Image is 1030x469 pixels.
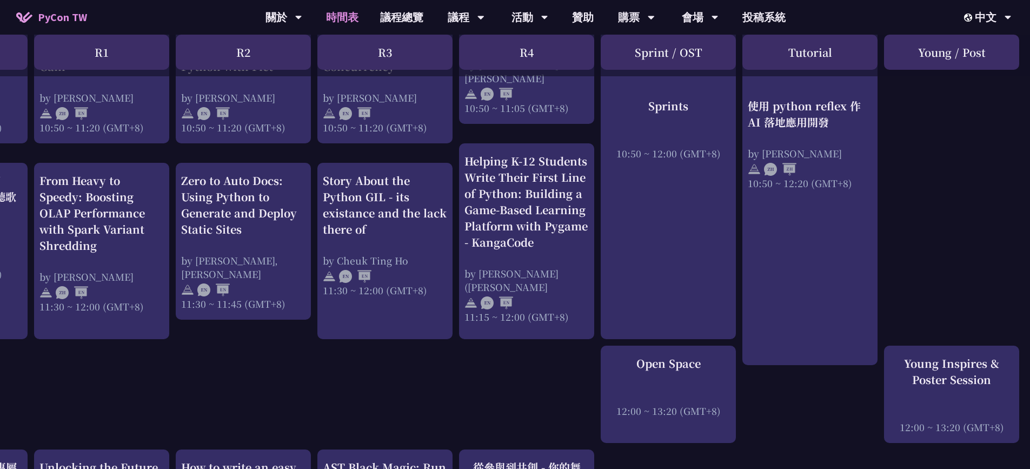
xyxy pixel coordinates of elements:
[197,283,230,296] img: ENEN.5a408d1.svg
[323,173,447,297] a: Story About the Python GIL - its existance and the lack there of by Cheuk Ting Ho 11:30 ~ 12:00 (...
[464,153,589,323] a: Helping K-12 Students Write Their First Line of Python: Building a Game-Based Learning Platform w...
[339,270,371,283] img: ENEN.5a408d1.svg
[748,146,872,160] div: by [PERSON_NAME]
[56,107,88,120] img: ZHEN.371966e.svg
[181,283,194,296] img: svg+xml;base64,PHN2ZyB4bWxucz0iaHR0cDovL3d3dy53My5vcmcvMjAwMC9zdmciIHdpZHRoPSIyNCIgaGVpZ2h0PSIyNC...
[481,296,513,309] img: ENEN.5a408d1.svg
[464,267,589,294] div: by [PERSON_NAME] ([PERSON_NAME]
[16,12,32,23] img: Home icon of PyCon TW 2025
[606,355,730,418] a: Open Space 12:00 ~ 13:20 (GMT+8)
[181,297,305,311] div: 11:30 ~ 11:45 (GMT+8)
[889,355,1014,388] div: Young Inspires & Poster Session
[748,163,761,176] img: svg+xml;base64,PHN2ZyB4bWxucz0iaHR0cDovL3d3dy53My5vcmcvMjAwMC9zdmciIHdpZHRoPSIyNCIgaGVpZ2h0PSIyNC...
[464,310,589,323] div: 11:15 ~ 12:00 (GMT+8)
[323,91,447,104] div: by [PERSON_NAME]
[884,35,1019,70] div: Young / Post
[181,121,305,134] div: 10:50 ~ 11:20 (GMT+8)
[601,35,736,70] div: Sprint / OST
[889,420,1014,434] div: 12:00 ~ 13:20 (GMT+8)
[481,88,513,101] img: ENEN.5a408d1.svg
[5,4,98,31] a: PyCon TW
[39,173,164,254] div: From Heavy to Speedy: Boosting OLAP Performance with Spark Variant Shredding
[764,163,796,176] img: ZHZH.38617ef.svg
[323,270,336,283] img: svg+xml;base64,PHN2ZyB4bWxucz0iaHR0cDovL3d3dy53My5vcmcvMjAwMC9zdmciIHdpZHRoPSIyNCIgaGVpZ2h0PSIyNC...
[39,300,164,313] div: 11:30 ~ 12:00 (GMT+8)
[606,355,730,372] div: Open Space
[197,107,230,120] img: ENEN.5a408d1.svg
[606,97,730,114] div: Sprints
[39,286,52,299] img: svg+xml;base64,PHN2ZyB4bWxucz0iaHR0cDovL3d3dy53My5vcmcvMjAwMC9zdmciIHdpZHRoPSIyNCIgaGVpZ2h0PSIyNC...
[56,286,88,299] img: ZHEN.371966e.svg
[606,146,730,160] div: 10:50 ~ 12:00 (GMT+8)
[464,101,589,115] div: 10:50 ~ 11:05 (GMT+8)
[181,173,305,237] div: Zero to Auto Docs: Using Python to Generate and Deploy Static Sites
[323,283,447,297] div: 11:30 ~ 12:00 (GMT+8)
[181,91,305,104] div: by [PERSON_NAME]
[339,107,371,120] img: ENEN.5a408d1.svg
[323,121,447,134] div: 10:50 ~ 11:20 (GMT+8)
[323,173,447,237] div: Story About the Python GIL - its existance and the lack there of
[39,270,164,283] div: by [PERSON_NAME]
[889,355,1014,434] a: Young Inspires & Poster Session 12:00 ~ 13:20 (GMT+8)
[459,35,594,70] div: R4
[317,35,453,70] div: R3
[606,404,730,418] div: 12:00 ~ 13:20 (GMT+8)
[181,254,305,281] div: by [PERSON_NAME], [PERSON_NAME]
[181,107,194,120] img: svg+xml;base64,PHN2ZyB4bWxucz0iaHR0cDovL3d3dy53My5vcmcvMjAwMC9zdmciIHdpZHRoPSIyNCIgaGVpZ2h0PSIyNC...
[748,176,872,189] div: 10:50 ~ 12:20 (GMT+8)
[38,9,87,25] span: PyCon TW
[323,107,336,120] img: svg+xml;base64,PHN2ZyB4bWxucz0iaHR0cDovL3d3dy53My5vcmcvMjAwMC9zdmciIHdpZHRoPSIyNCIgaGVpZ2h0PSIyNC...
[39,121,164,134] div: 10:50 ~ 11:20 (GMT+8)
[323,254,447,267] div: by Cheuk Ting Ho
[748,97,872,130] div: 使用 python reflex 作 AI 落地應用開發
[464,153,589,250] div: Helping K-12 Students Write Their First Line of Python: Building a Game-Based Learning Platform w...
[181,173,305,311] a: Zero to Auto Docs: Using Python to Generate and Deploy Static Sites by [PERSON_NAME], [PERSON_NAM...
[39,173,164,313] a: From Heavy to Speedy: Boosting OLAP Performance with Spark Variant Shredding by [PERSON_NAME] 11:...
[464,296,477,309] img: svg+xml;base64,PHN2ZyB4bWxucz0iaHR0cDovL3d3dy53My5vcmcvMjAwMC9zdmciIHdpZHRoPSIyNCIgaGVpZ2h0PSIyNC...
[176,35,311,70] div: R2
[964,14,975,22] img: Locale Icon
[39,107,52,120] img: svg+xml;base64,PHN2ZyB4bWxucz0iaHR0cDovL3d3dy53My5vcmcvMjAwMC9zdmciIHdpZHRoPSIyNCIgaGVpZ2h0PSIyNC...
[39,91,164,104] div: by [PERSON_NAME]
[464,88,477,101] img: svg+xml;base64,PHN2ZyB4bWxucz0iaHR0cDovL3d3dy53My5vcmcvMjAwMC9zdmciIHdpZHRoPSIyNCIgaGVpZ2h0PSIyNC...
[742,35,878,70] div: Tutorial
[34,35,169,70] div: R1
